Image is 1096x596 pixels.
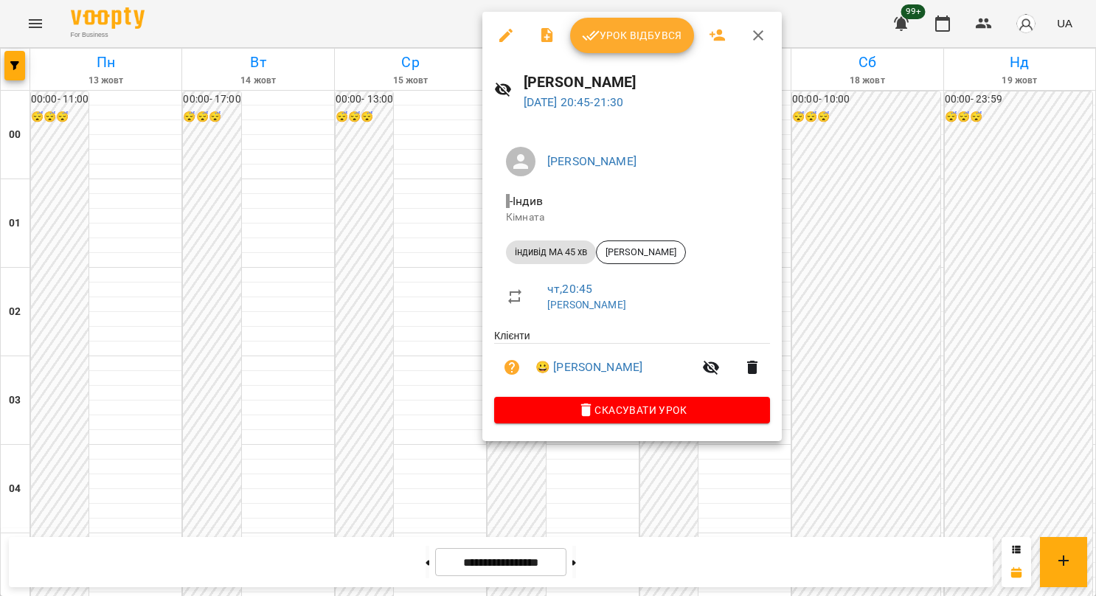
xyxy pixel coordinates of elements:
[596,240,686,264] div: [PERSON_NAME]
[524,71,770,94] h6: [PERSON_NAME]
[506,401,758,419] span: Скасувати Урок
[524,95,624,109] a: [DATE] 20:45-21:30
[597,246,685,259] span: [PERSON_NAME]
[547,282,592,296] a: чт , 20:45
[547,299,626,311] a: [PERSON_NAME]
[506,194,546,208] span: - Індив
[506,246,596,259] span: індивід МА 45 хв
[582,27,682,44] span: Урок відбувся
[494,328,770,397] ul: Клієнти
[506,210,758,225] p: Кімната
[570,18,694,53] button: Урок відбувся
[494,350,530,385] button: Візит ще не сплачено. Додати оплату?
[535,358,642,376] a: 😀 [PERSON_NAME]
[494,397,770,423] button: Скасувати Урок
[547,154,637,168] a: [PERSON_NAME]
